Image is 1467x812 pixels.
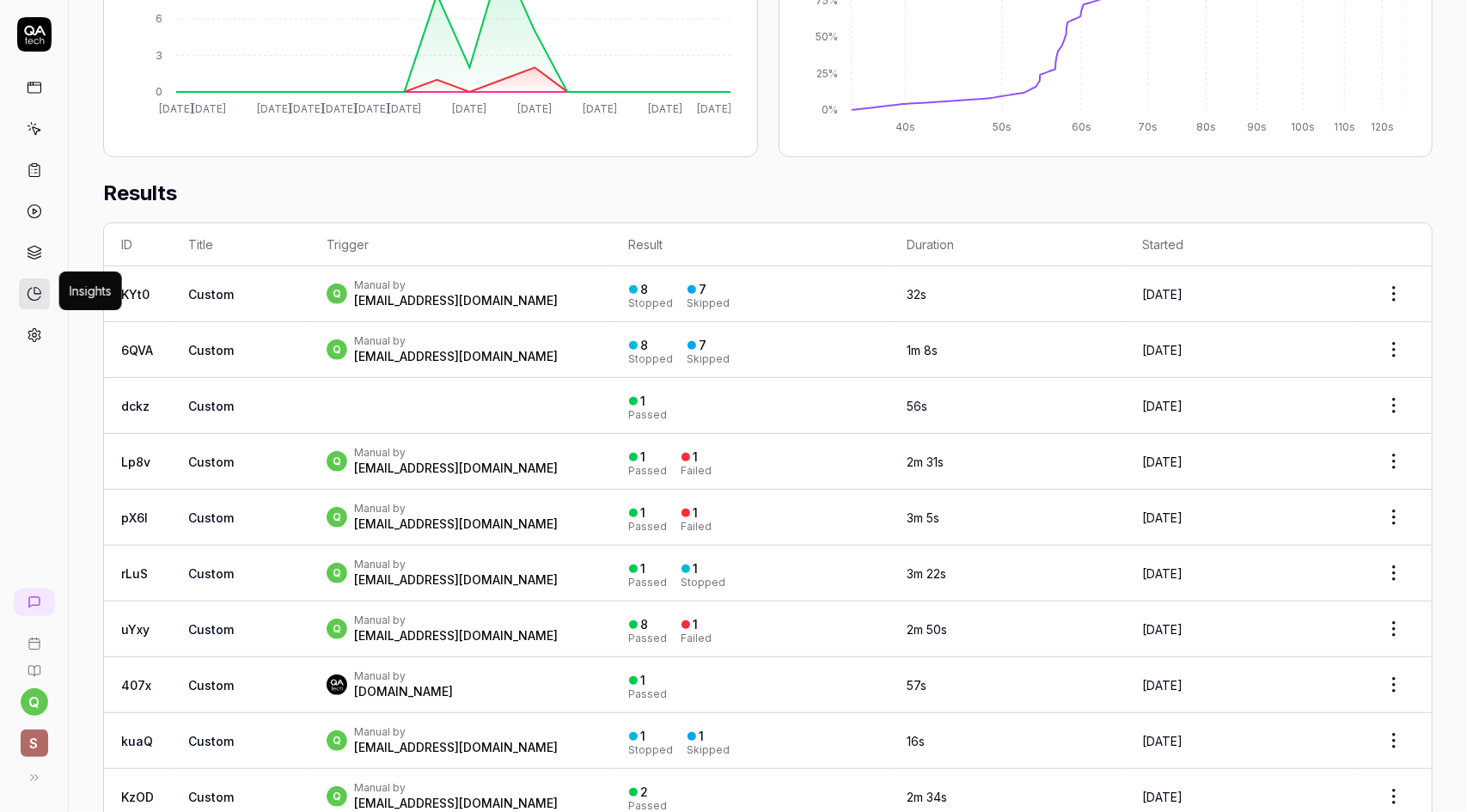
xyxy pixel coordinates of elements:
[822,103,838,116] tspan: 0%
[682,522,712,532] div: Failed
[1125,223,1356,266] th: Started
[641,729,646,744] div: 1
[816,67,838,80] tspan: 25%
[121,622,150,637] a: uYxy
[1138,121,1158,134] tspan: 70s
[694,505,699,521] div: 1
[641,449,646,465] div: 1
[188,287,234,302] span: Custom
[121,566,148,581] a: rLuS
[629,354,674,364] div: Stopped
[188,622,234,637] span: Custom
[682,466,712,476] div: Failed
[354,292,558,309] div: [EMAIL_ADDRESS][DOMAIN_NAME]
[648,103,682,116] tspan: [DATE]
[697,103,731,116] tspan: [DATE]
[327,339,347,360] span: q
[156,49,162,62] tspan: 3
[171,223,309,266] th: Title
[694,561,699,577] div: 1
[156,85,162,98] tspan: 0
[1370,121,1393,134] tspan: 120s
[188,510,234,525] span: Custom
[1247,121,1267,134] tspan: 90s
[682,633,712,644] div: Failed
[629,689,668,699] div: Passed
[700,338,707,353] div: 7
[1142,343,1183,357] time: [DATE]
[355,103,389,116] tspan: [DATE]
[629,745,674,755] div: Stopped
[629,801,668,811] div: Passed
[354,725,558,739] div: Manual by
[354,781,558,795] div: Manual by
[907,455,944,469] time: 2m 31s
[688,298,730,308] div: Skipped
[354,278,558,292] div: Manual by
[388,103,422,116] tspan: [DATE]
[188,734,234,748] span: Custom
[629,410,668,420] div: Passed
[188,399,234,413] span: Custom
[121,287,150,302] a: KYt0
[354,502,558,516] div: Manual by
[641,505,646,521] div: 1
[7,716,61,760] button: S
[257,103,291,116] tspan: [DATE]
[889,223,1125,266] th: Duration
[7,650,61,678] a: Documentation
[104,223,171,266] th: ID
[7,623,61,650] a: Book a call with us
[907,678,926,693] time: 57s
[327,563,347,583] span: q
[121,790,154,804] a: KzOD
[290,103,324,116] tspan: [DATE]
[103,178,1433,223] h2: Results
[21,688,48,716] button: q
[354,558,558,571] div: Manual by
[1333,121,1354,134] tspan: 110s
[907,399,927,413] time: 56s
[327,451,347,472] span: q
[907,622,947,637] time: 2m 50s
[322,103,357,116] tspan: [DATE]
[188,455,234,469] span: Custom
[354,460,558,477] div: [EMAIL_ADDRESS][DOMAIN_NAME]
[121,510,148,525] a: pX6I
[188,343,234,357] span: Custom
[907,287,926,302] time: 32s
[354,627,558,644] div: [EMAIL_ADDRESS][DOMAIN_NAME]
[354,348,558,365] div: [EMAIL_ADDRESS][DOMAIN_NAME]
[688,745,730,755] div: Skipped
[641,673,646,688] div: 1
[612,223,889,266] th: Result
[1142,399,1183,413] time: [DATE]
[1196,121,1216,134] tspan: 80s
[159,103,193,116] tspan: [DATE]
[327,284,347,304] span: q
[354,614,558,627] div: Manual by
[354,795,558,812] div: [EMAIL_ADDRESS][DOMAIN_NAME]
[641,282,649,297] div: 8
[354,516,558,533] div: [EMAIL_ADDRESS][DOMAIN_NAME]
[993,121,1012,134] tspan: 50s
[121,455,150,469] a: Lp8v
[1071,121,1091,134] tspan: 60s
[694,449,699,465] div: 1
[327,786,347,807] span: q
[816,30,838,43] tspan: 50%
[354,446,558,460] div: Manual by
[907,790,947,804] time: 2m 34s
[907,343,938,357] time: 1m 8s
[121,399,150,413] a: dckz
[583,103,617,116] tspan: [DATE]
[895,121,915,134] tspan: 40s
[354,739,558,756] div: [EMAIL_ADDRESS][DOMAIN_NAME]
[121,678,151,693] a: 407x
[641,394,646,409] div: 1
[327,730,347,751] span: q
[354,669,453,683] div: Manual by
[641,338,649,353] div: 8
[641,617,649,632] div: 8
